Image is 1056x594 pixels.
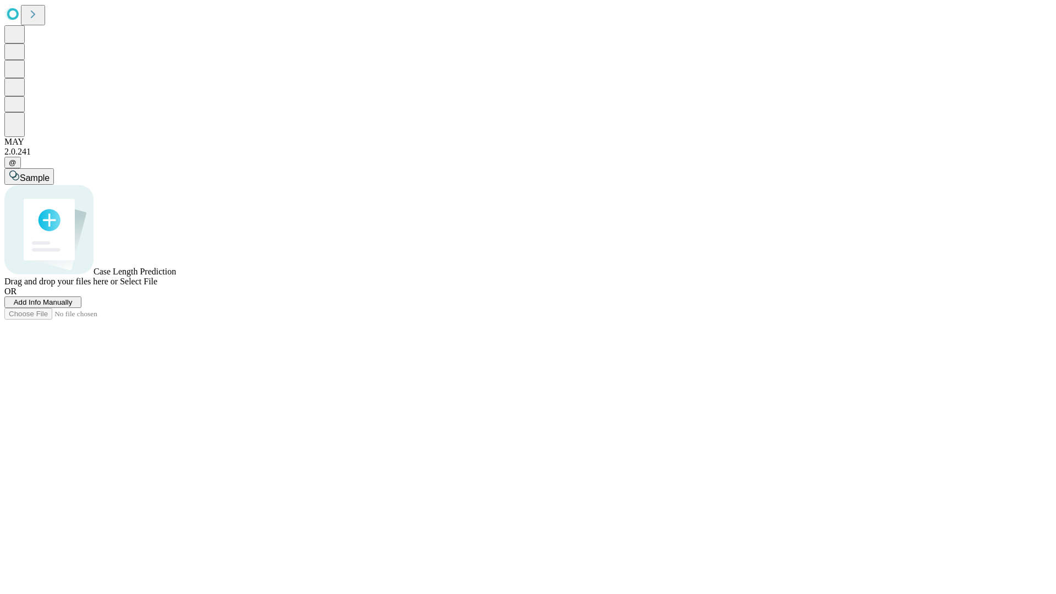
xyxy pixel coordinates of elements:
span: Drag and drop your files here or [4,277,118,286]
span: OR [4,287,16,296]
span: Select File [120,277,157,286]
span: Add Info Manually [14,298,73,306]
span: @ [9,158,16,167]
button: Sample [4,168,54,185]
span: Case Length Prediction [94,267,176,276]
button: Add Info Manually [4,296,81,308]
span: Sample [20,173,50,183]
div: MAY [4,137,1052,147]
button: @ [4,157,21,168]
div: 2.0.241 [4,147,1052,157]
